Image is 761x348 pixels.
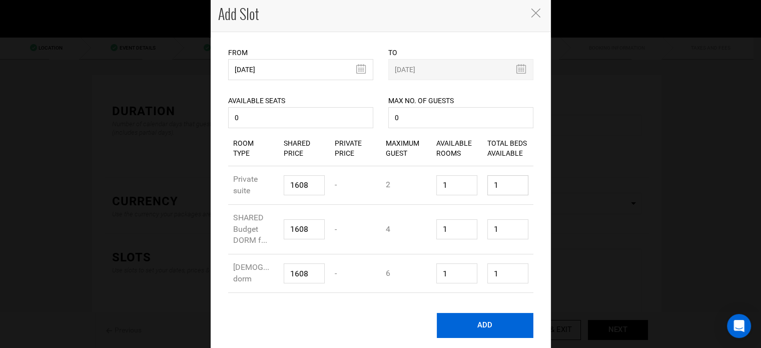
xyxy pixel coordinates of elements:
[531,7,541,18] button: Close
[279,131,330,166] div: Shared Price
[386,180,390,189] span: 2
[388,96,454,106] label: Max No. of Guests
[335,268,337,278] span: -
[482,131,533,166] div: Total Beds Available
[386,224,390,234] span: 4
[233,262,316,283] span: [DEMOGRAPHIC_DATA] dorm
[437,313,533,338] button: ADD
[228,59,373,80] input: Select Start Date
[381,131,432,166] div: Maximum Guest
[388,107,533,128] input: No. of guests
[218,4,521,24] h4: Add Slot
[727,314,751,338] div: Open Intercom Messenger
[233,174,258,195] span: Private suite
[386,268,390,278] span: 6
[431,131,482,166] div: Available Rooms
[228,107,373,128] input: Available Seats
[388,48,397,58] label: To
[335,224,337,234] span: -
[228,48,248,58] label: From
[335,180,337,189] span: -
[233,213,267,245] span: SHARED Budget DORM f...
[228,96,285,106] label: Available Seats
[330,131,381,166] div: Private Price
[228,131,279,166] div: Room Type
